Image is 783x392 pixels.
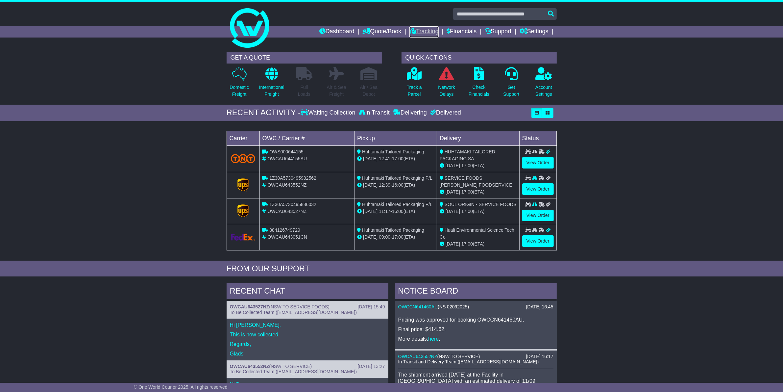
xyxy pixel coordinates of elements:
[440,208,517,215] div: (ETA)
[363,234,378,240] span: [DATE]
[469,84,489,98] p: Check Financials
[230,310,357,315] span: To Be Collected Team ([EMAIL_ADDRESS][DOMAIN_NAME])
[327,84,346,98] p: Air & Sea Freight
[259,67,285,101] a: InternationalFreight
[440,149,495,161] span: HUHTAMAKI TAILORED PACKAGING SA
[503,84,519,98] p: Get Support
[134,384,229,390] span: © One World Courier 2025. All rights reserved.
[267,234,307,240] span: OWCAU643051CN
[269,202,316,207] span: 1Z30A5730495886032
[271,304,328,309] span: NSW TO SERVICE FOODS
[398,326,553,332] p: Final price: $414.62.
[398,304,438,309] a: OWCCN641460AU
[440,175,512,188] span: SERVICE FOODS [PERSON_NAME] FOODSERVICE
[229,67,249,101] a: DomesticFreight
[407,84,422,98] p: Track a Parcel
[445,202,517,207] span: SOUL ORIGIN - SERVICE FOODS
[231,154,256,163] img: TNT_Domestic.png
[259,131,355,145] td: OWC / Carrier #
[379,182,390,188] span: 12:39
[357,155,434,162] div: - (ETA)
[269,149,304,154] span: OWS000644155
[468,67,490,101] a: CheckFinancials
[357,304,385,310] div: [DATE] 15:49
[398,372,553,384] p: The shipment arrived [DATE] at the Facility in [GEOGRAPHIC_DATA] with an estimated delivery of 11/09
[360,84,378,98] p: Air / Sea Depot
[428,336,439,342] a: here
[395,283,557,301] div: NOTICE BOARD
[230,341,385,347] p: Regards,
[522,235,554,247] a: View Order
[237,204,249,218] img: GetCarrierServiceLogo
[230,364,269,369] a: OWCAU643552NZ
[379,234,390,240] span: 09:00
[319,26,355,38] a: Dashboard
[438,67,455,101] a: NetworkDelays
[522,210,554,221] a: View Order
[520,26,549,38] a: Settings
[362,227,424,233] span: Huhtamaki Tailored Packaging
[522,183,554,195] a: View Order
[535,84,552,98] p: Account Settings
[227,131,259,145] td: Carrier
[446,163,460,168] span: [DATE]
[363,209,378,214] span: [DATE]
[409,26,438,38] a: Tracking
[437,131,519,145] td: Delivery
[259,84,284,98] p: International Freight
[461,209,473,214] span: 17:00
[230,351,385,357] p: Glads
[519,131,556,145] td: Status
[296,84,312,98] p: Full Loads
[230,304,385,310] div: ( )
[485,26,511,38] a: Support
[398,359,539,364] span: In Transit and Delivery Team ([EMAIL_ADDRESS][DOMAIN_NAME])
[267,209,306,214] span: OWCAU643527NZ
[440,189,517,196] div: (ETA)
[230,369,357,374] span: To Be Collected Team ([EMAIL_ADDRESS][DOMAIN_NAME])
[461,189,473,195] span: 17:00
[267,182,306,188] span: OWCAU643552NZ
[398,354,553,359] div: ( )
[362,175,432,181] span: Huhtamaki Tailored Packaging P/L
[230,381,385,387] p: Hi Team,
[363,156,378,161] span: [DATE]
[522,157,554,169] a: View Order
[379,156,390,161] span: 12:41
[398,304,553,310] div: ( )
[269,175,316,181] span: 1Z30A5730495982562
[230,84,249,98] p: Domestic Freight
[230,322,385,328] p: Hi [PERSON_NAME],
[227,264,557,274] div: FROM OUR SUPPORT
[428,109,461,117] div: Delivered
[461,241,473,247] span: 17:00
[535,67,552,101] a: AccountSettings
[357,208,434,215] div: - (ETA)
[446,241,460,247] span: [DATE]
[439,354,478,359] span: NSW TO SERVICE
[230,331,385,338] p: This is now collected
[446,209,460,214] span: [DATE]
[362,26,401,38] a: Quote/Book
[267,156,307,161] span: OWCAU644155AU
[461,163,473,168] span: 17:00
[363,182,378,188] span: [DATE]
[230,364,385,369] div: ( )
[398,336,553,342] p: More details: .
[392,234,404,240] span: 17:00
[398,354,437,359] a: OWCAU643552NZ
[440,162,517,169] div: (ETA)
[392,182,404,188] span: 16:00
[362,202,432,207] span: Huhtamaki Tailored Packaging P/L
[227,108,301,118] div: RECENT ACTIVITY -
[440,227,514,240] span: Huali Environmental Science Tech Co
[379,209,390,214] span: 11:17
[237,178,249,192] img: GetCarrierServiceLogo
[269,227,300,233] span: 884126749729
[392,156,404,161] span: 17:00
[357,182,434,189] div: - (ETA)
[438,84,455,98] p: Network Delays
[357,234,434,241] div: - (ETA)
[526,354,553,359] div: [DATE] 16:17
[439,304,468,309] span: NS 02092025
